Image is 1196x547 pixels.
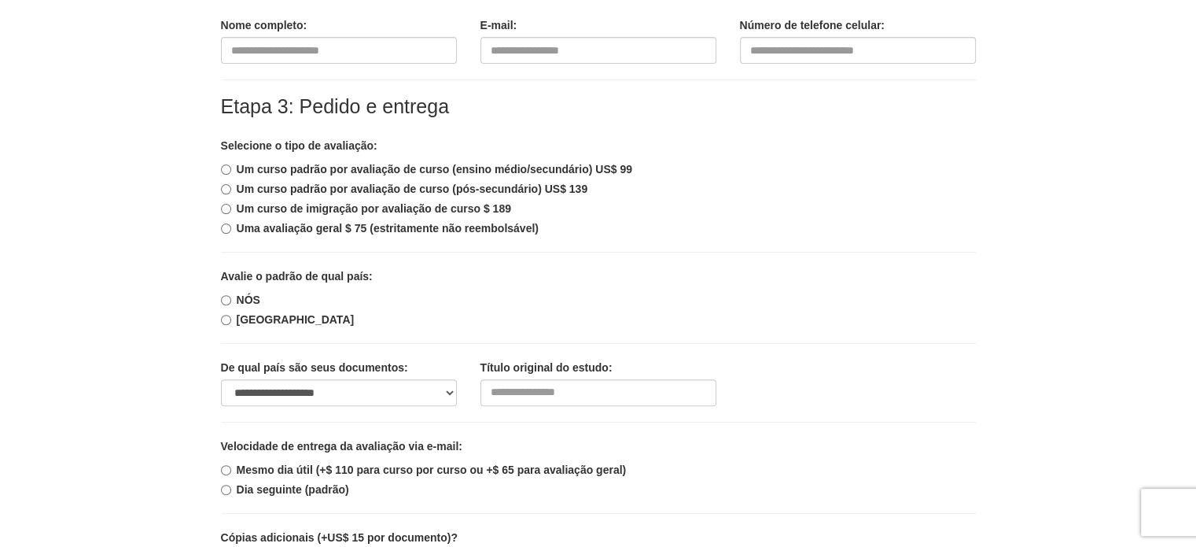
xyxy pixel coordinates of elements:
[237,294,260,306] font: NÓS
[237,163,632,176] font: Um curso padrão por avaliação de curso (ensino médio/secundário) US$ 99
[221,204,231,214] input: Um curso de imigração por avaliação de curso $ 189
[221,361,408,374] font: De qual país são seus documentos:
[237,313,355,326] font: [GEOGRAPHIC_DATA]
[221,164,231,175] input: Um curso padrão por avaliação de curso (ensino médio/secundário) US$ 99
[237,202,511,215] font: Um curso de imigração por avaliação de curso $ 189
[740,19,885,31] font: Número de telefone celular:
[480,19,517,31] font: E-mail:
[221,440,462,453] font: Velocidade de entrega da avaliação via e-mail:
[237,183,588,195] font: Um curso padrão por avaliação de curso (pós-secundário) US$ 139
[221,270,373,283] font: Avalie o padrão de qual país:
[237,464,627,476] font: Mesmo dia útil (+$ 110 para curso por curso ou +$ 65 para avaliação geral)
[221,531,458,544] font: Cópias adicionais (+US$ 15 por documento)?
[221,184,231,194] input: Um curso padrão por avaliação de curso (pós-secundário) US$ 139
[221,139,377,152] font: Selecione o tipo de avaliação:
[221,295,231,305] input: NÓS
[237,222,539,235] font: Uma avaliação geral $ 75 (estritamente não reembolsável)
[480,361,613,374] font: Título original do estudo:
[221,224,231,234] input: Uma avaliação geral $ 75 (estritamente não reembolsável)
[237,483,349,496] font: Dia seguinte (padrão)
[221,315,231,325] input: [GEOGRAPHIC_DATA]
[221,95,450,117] font: Etapa 3: Pedido e entrega
[221,485,231,495] input: Dia seguinte (padrão)
[221,465,231,475] input: Mesmo dia útil (+$ 110 para curso por curso ou +$ 65 para avaliação geral)
[221,19,307,31] font: Nome completo:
